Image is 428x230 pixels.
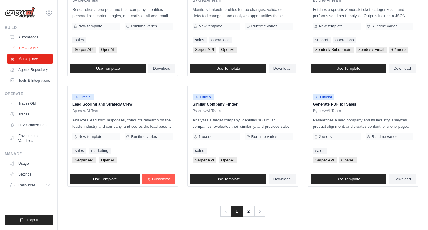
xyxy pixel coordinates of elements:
p: Fetches a specific Zendesk ticket, categorizes it, and performs sentiment analysis. Outputs inclu... [313,6,413,19]
span: OpenAI [339,157,357,163]
a: Download [389,174,416,184]
div: Operate [5,91,53,96]
span: By crewAI Team [313,109,341,113]
a: LLM Connections [7,120,53,130]
a: Environment Variables [7,131,53,146]
a: Agents Repository [7,65,53,75]
nav: Pagination [220,206,265,217]
a: Marketplace [7,54,53,64]
span: OpenAI [219,157,237,163]
span: Use Template [96,66,120,71]
a: Use Template [190,64,266,73]
span: OpenAI [99,47,117,53]
a: Use Template [311,174,387,184]
span: Serper API [72,157,96,163]
a: Download [269,64,296,73]
span: Download [393,66,411,71]
span: By crewAI Team [72,109,101,113]
span: Use Template [93,177,117,182]
span: Use Template [336,177,360,182]
a: sales [313,148,327,154]
span: Serper API [193,157,216,163]
a: Download [148,64,175,73]
img: Logo [5,7,35,18]
span: Runtime varies [372,134,398,139]
span: OpenAI [219,47,237,53]
span: +2 more [389,47,408,53]
a: marketing [89,148,111,154]
a: Use Template [311,64,387,73]
a: Crew Studio [8,43,53,53]
a: Use Template [190,174,266,184]
a: Download [389,64,416,73]
a: Settings [7,170,53,179]
a: Automations [7,32,53,42]
span: Official [72,94,94,100]
a: Tools & Integrations [7,76,53,85]
span: New template [78,24,102,29]
a: operations [333,37,356,43]
p: Researches a prospect and their company, identifies personalized content angles, and crafts a tai... [72,6,173,19]
a: Download [269,174,296,184]
span: Zendesk Subdomain [313,47,354,53]
span: Runtime varies [131,24,157,29]
a: operations [209,37,232,43]
div: Manage [5,152,53,156]
span: Download [393,177,411,182]
p: Lead Scoring and Strategy Crew [72,101,173,107]
span: Serper API [72,47,96,53]
a: Traces [7,109,53,119]
span: Runtime varies [372,24,398,29]
p: Researches a lead company and its industry, analyzes product alignment, and creates content for a... [313,117,413,130]
a: Use Template [70,64,146,73]
span: OpenAI [99,157,117,163]
span: 1 [231,206,243,217]
a: Usage [7,159,53,168]
span: Official [313,94,335,100]
a: Traces Old [7,99,53,108]
span: Serper API [313,157,337,163]
button: Logout [5,215,53,225]
a: Customize [142,174,175,184]
span: New template [78,134,102,139]
p: Generate PDF for Sales [313,101,413,107]
p: Analyzes lead form responses, conducts research on the lead's industry and company, and scores th... [72,117,173,130]
button: Resources [7,180,53,190]
span: Download [273,66,291,71]
span: New template [319,24,343,29]
span: By crewAI Team [193,109,221,113]
a: 2 [242,206,254,217]
span: New template [199,24,222,29]
span: Customize [152,177,170,182]
span: Use Template [216,177,240,182]
span: 2 users [319,134,332,139]
span: Runtime varies [251,24,277,29]
p: Analyzes a target company, identifies 10 similar companies, evaluates their similarity, and provi... [193,117,293,130]
div: Build [5,25,53,30]
a: support [313,37,331,43]
span: Official [193,94,214,100]
p: Similar Company Finder [193,101,293,107]
span: Use Template [336,66,360,71]
span: Resources [18,183,35,188]
span: Serper API [193,47,216,53]
a: sales [193,148,206,154]
span: Download [273,177,291,182]
span: Download [153,66,171,71]
a: sales [72,37,86,43]
a: sales [193,37,206,43]
span: 1 users [199,134,211,139]
a: Use Template [70,174,140,184]
span: Runtime varies [251,134,277,139]
span: Use Template [216,66,240,71]
a: sales [72,148,86,154]
span: Zendesk Email [356,47,387,53]
span: Logout [27,218,38,222]
p: Monitors LinkedIn profiles for job changes, validates detected changes, and analyzes opportunitie... [193,6,293,19]
span: Runtime varies [131,134,157,139]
